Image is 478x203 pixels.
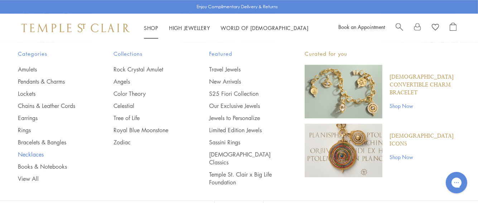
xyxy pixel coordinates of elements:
a: Amulets [18,65,85,73]
a: Color Theory [114,90,180,98]
a: Shop Now [390,102,460,110]
a: Open Shopping Bag [450,23,457,33]
a: Travel Jewels [209,65,276,73]
a: Celestial [114,102,180,110]
a: Book an Appointment [338,23,385,30]
a: Books & Notebooks [18,163,85,170]
a: Search [396,23,403,33]
a: High JewelleryHigh Jewellery [169,24,210,31]
span: Categories [18,49,85,58]
a: View All [18,175,85,183]
a: Rings [18,126,85,134]
a: World of [DEMOGRAPHIC_DATA]World of [DEMOGRAPHIC_DATA] [221,24,309,31]
a: New Arrivals [209,78,276,85]
a: View Wishlist [432,23,439,33]
a: Limited Edition Jewels [209,126,276,134]
a: Necklaces [18,150,85,158]
a: Earrings [18,114,85,122]
a: Rock Crystal Amulet [114,65,180,73]
a: ShopShop [144,24,158,31]
a: Royal Blue Moonstone [114,126,180,134]
img: Temple St. Clair [21,24,130,32]
a: Zodiac [114,138,180,146]
a: [DEMOGRAPHIC_DATA] Classics [209,150,276,166]
a: Our Exclusive Jewels [209,102,276,110]
a: [DEMOGRAPHIC_DATA] Icons [390,132,460,148]
iframe: Gorgias live chat messenger [442,169,471,196]
a: Shop Now [390,153,460,161]
a: Pendants & Charms [18,78,85,85]
nav: Main navigation [144,24,309,33]
span: Featured [209,49,276,58]
a: Chains & Leather Cords [18,102,85,110]
a: Lockets [18,90,85,98]
a: [DEMOGRAPHIC_DATA] Convertible Charm Bracelet [390,73,460,97]
a: Temple St. Clair x Big Life Foundation [209,170,276,186]
p: Curated for you [305,49,460,58]
p: Enjoy Complimentary Delivery & Returns [197,3,278,10]
a: Sassini Rings [209,138,276,146]
span: Collections [114,49,180,58]
a: Tree of Life [114,114,180,122]
a: Bracelets & Bangles [18,138,85,146]
a: Jewels to Personalize [209,114,276,122]
a: Angels [114,78,180,85]
a: S25 Fiori Collection [209,90,276,98]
